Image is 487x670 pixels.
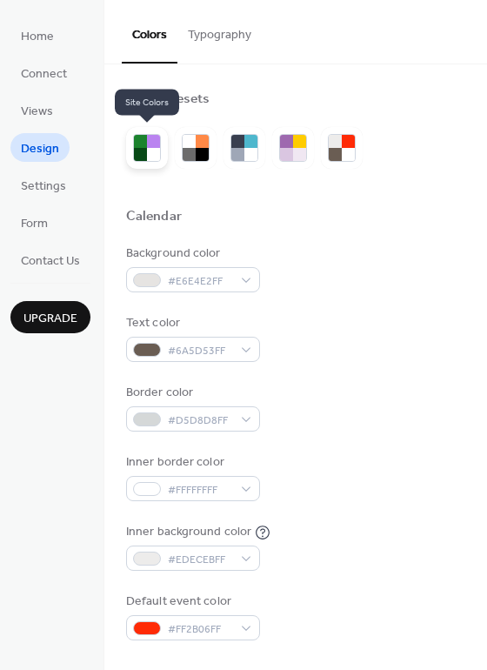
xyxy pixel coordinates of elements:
div: Inner background color [126,523,251,541]
div: Background color [126,245,257,263]
span: #E6E4E2FF [168,272,232,291]
a: Form [10,208,58,237]
span: #FF2B06FF [168,620,232,639]
span: Connect [21,65,67,84]
a: Views [10,96,63,124]
button: Upgrade [10,301,90,333]
a: Home [10,21,64,50]
span: Settings [21,178,66,196]
a: Settings [10,171,77,199]
div: Default event color [126,593,257,611]
span: #D5D8D8FF [168,412,232,430]
span: Design [21,140,59,158]
div: Text color [126,314,257,332]
div: Inner border color [126,453,257,472]
div: Border color [126,384,257,402]
span: #EDECEBFF [168,551,232,569]
span: Home [21,28,54,46]
span: #6A5D53FF [168,342,232,360]
span: Views [21,103,53,121]
div: Calendar [126,208,182,226]
span: #FFFFFFFF [168,481,232,499]
a: Design [10,133,70,162]
span: Upgrade [23,310,77,328]
span: Form [21,215,48,233]
a: Connect [10,58,77,87]
span: Site Colors [115,90,179,116]
span: Contact Us [21,252,80,271]
a: Contact Us [10,245,90,274]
